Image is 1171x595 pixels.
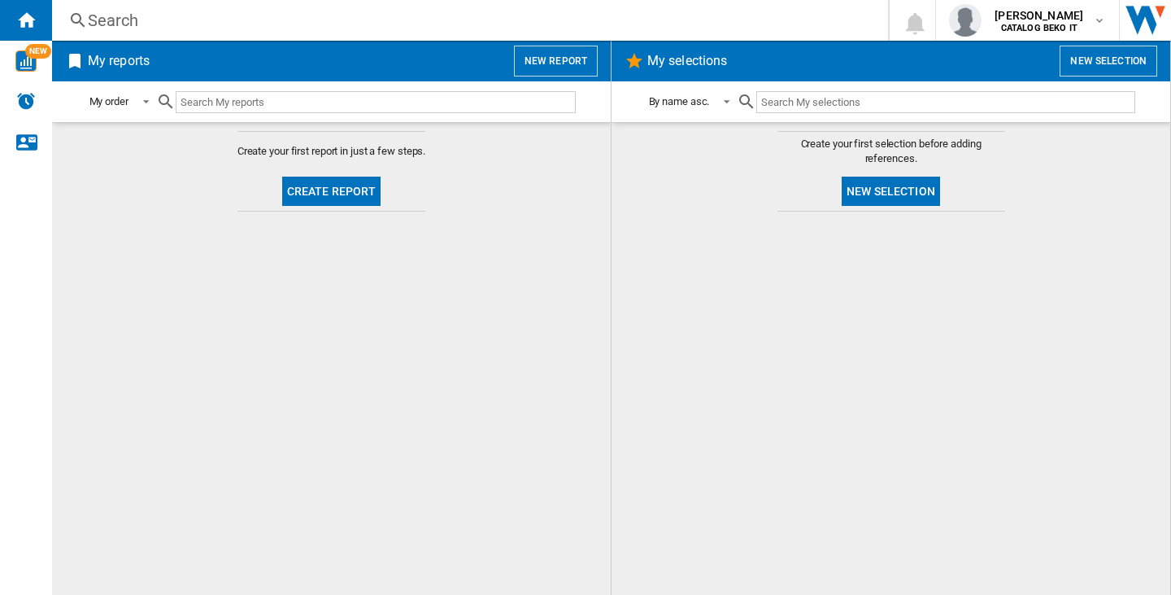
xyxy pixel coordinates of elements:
[237,144,426,159] span: Create your first report in just a few steps.
[649,95,710,107] div: By name asc.
[1001,23,1077,33] b: CATALOG BEKO IT
[16,91,36,111] img: alerts-logo.svg
[995,7,1083,24] span: [PERSON_NAME]
[282,177,381,206] button: Create report
[842,177,940,206] button: New selection
[644,46,730,77] h2: My selections
[25,44,51,59] span: NEW
[756,91,1134,113] input: Search My selections
[15,50,37,72] img: wise-card.svg
[777,137,1005,166] span: Create your first selection before adding references.
[949,4,982,37] img: profile.jpg
[514,46,598,77] button: New report
[176,91,576,113] input: Search My reports
[88,9,846,32] div: Search
[1060,46,1157,77] button: New selection
[85,46,153,77] h2: My reports
[89,95,128,107] div: My order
